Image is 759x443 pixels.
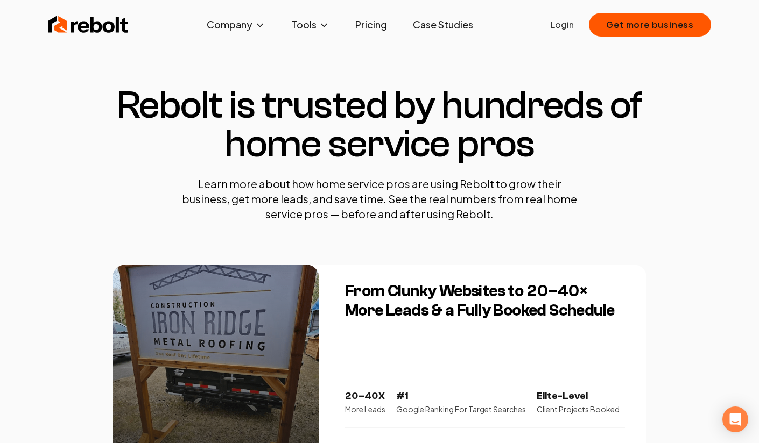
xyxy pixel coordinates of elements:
a: Login [551,18,574,31]
p: 20–40X [345,389,385,404]
p: Learn more about how home service pros are using Rebolt to grow their business, get more leads, a... [175,176,584,222]
a: Case Studies [404,14,482,35]
a: Pricing [347,14,396,35]
p: More Leads [345,404,385,415]
p: Google Ranking For Target Searches [396,404,526,415]
button: Get more business [589,13,711,37]
p: Client Projects Booked [537,404,620,415]
button: Company [198,14,274,35]
p: Elite-Level [537,389,620,404]
h1: Rebolt is trusted by hundreds of home service pros [113,86,646,163]
div: Open Intercom Messenger [722,406,748,432]
button: Tools [283,14,338,35]
img: Rebolt Logo [48,14,129,35]
p: #1 [396,389,526,404]
h3: From Clunky Websites to 20–40× More Leads & a Fully Booked Schedule [345,282,625,320]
